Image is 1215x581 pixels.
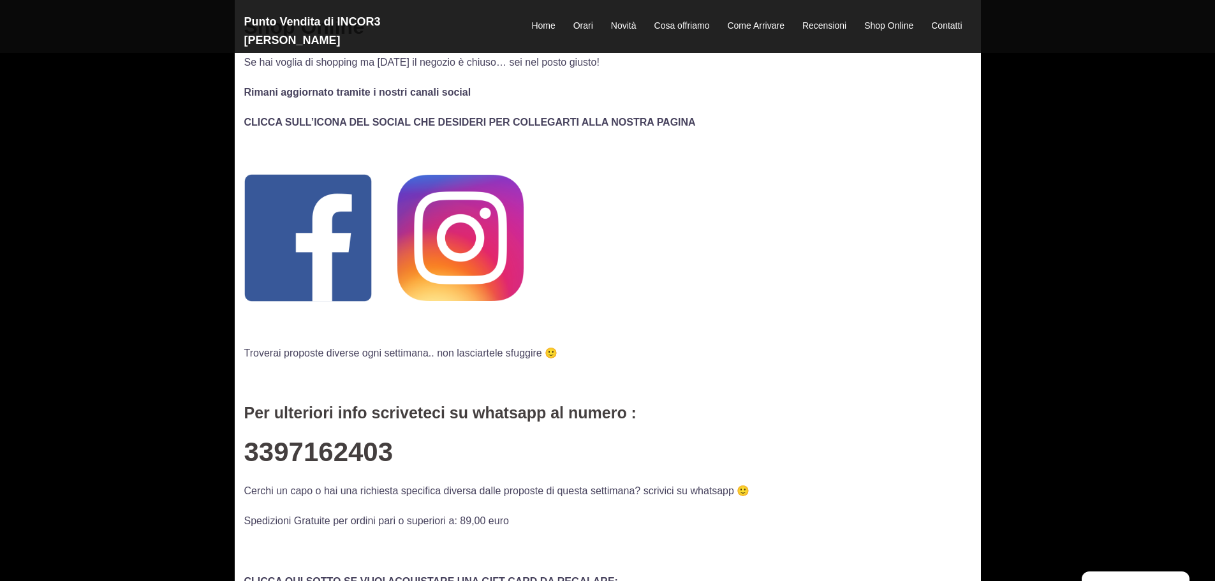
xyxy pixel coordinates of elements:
p: Se hai voglia di shopping ma [DATE] il negozio è chiuso… sei nel posto giusto! [244,54,971,71]
a: Shop Online [864,18,913,34]
a: Cosa offriamo [654,18,710,34]
a: Come Arrivare [727,18,784,34]
a: Recensioni [802,18,846,34]
p: Troverai proposte diverse ogni settimana.. non lasciartele sfuggire 🙂 [244,344,971,362]
b: Rimani aggiornato tramite i nostri canali social [244,87,471,98]
h2: Punto Vendita di INCOR3 [PERSON_NAME] [244,13,474,50]
a: Novità [611,18,637,34]
p: Cerchi un capo o hai una richiesta specifica diversa dalle proposte di questa settimana? scrivici... [244,482,971,499]
p: Spedizioni Gratuite per ordini pari o superiori a: 89,00 euro [244,512,971,529]
h2: 3397162403 [244,438,971,467]
h4: Per ulteriori info scriveteci su whatsapp al numero : [244,404,971,422]
a: Orari [573,18,593,34]
strong: CLICCA SULL’ICONA DEL SOCIAL CHE DESIDERI PER COLLEGARTI ALLA NOSTRA PAGINA [244,117,696,128]
a: Home [531,18,555,34]
a: Contatti [931,18,962,34]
